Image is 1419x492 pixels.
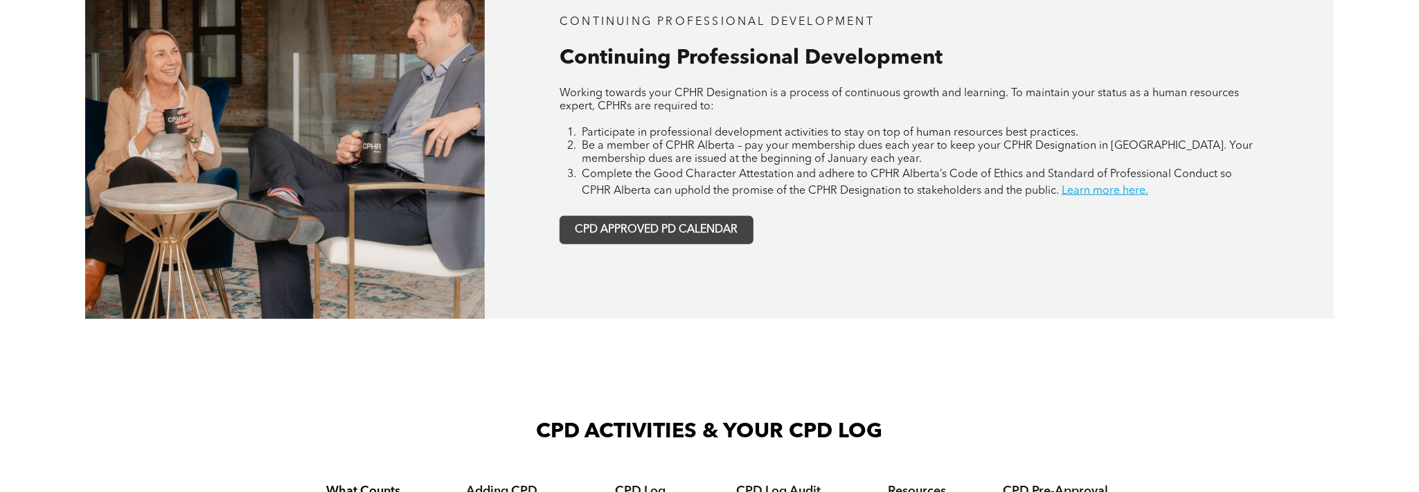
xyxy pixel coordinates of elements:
[1062,185,1148,197] a: Learn more here.
[582,140,1253,165] span: Be a member of CPHR Alberta – pay your membership dues each year to keep your CPHR Designation in...
[582,169,1232,197] span: Complete the Good Character Attestation and adhere to CPHR Alberta’s Code of Ethics and Standard ...
[560,88,1239,112] span: Working towards your CPHR Designation is a process of continuous growth and learning. To maintain...
[560,17,875,28] span: CONTINUING PROFESSIONAL DEVELOPMENT
[537,421,883,442] span: CPD ACTIVITIES & YOUR CPD LOG
[560,216,753,244] a: CPD APPROVED PD CALENDAR
[560,48,943,69] span: Continuing Professional Development
[582,127,1078,138] span: Participate in professional development activities to stay on top of human resources best practices.
[575,224,738,237] span: CPD APPROVED PD CALENDAR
